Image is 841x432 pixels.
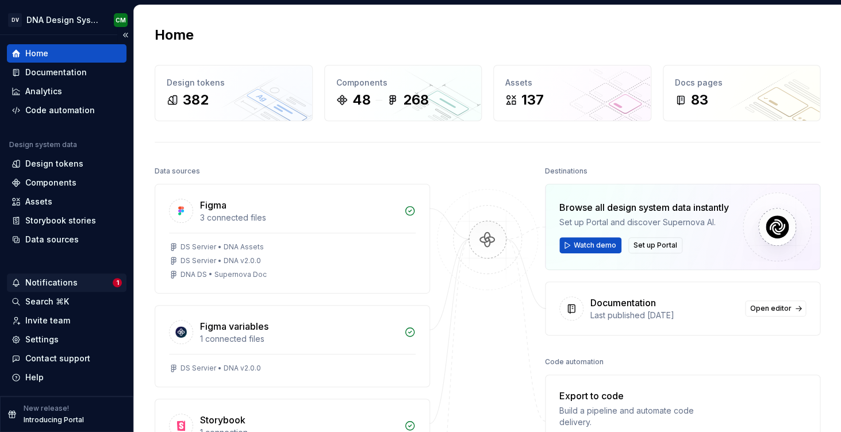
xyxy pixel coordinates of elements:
[691,91,708,109] div: 83
[336,77,470,88] div: Components
[7,330,126,349] a: Settings
[750,304,792,313] span: Open editor
[7,155,126,173] a: Design tokens
[25,67,87,78] div: Documentation
[7,82,126,101] a: Analytics
[7,44,126,63] a: Home
[7,311,126,330] a: Invite team
[25,105,95,116] div: Code automation
[155,305,430,387] a: Figma variables1 connected filesDS Servier • DNA v2.0.0
[505,77,639,88] div: Assets
[167,77,301,88] div: Design tokens
[675,77,809,88] div: Docs pages
[25,296,69,307] div: Search ⌘K
[663,65,821,121] a: Docs pages83
[24,415,84,425] p: Introducing Portal
[116,16,126,25] div: CM
[7,173,126,192] a: Components
[521,91,544,109] div: 137
[183,91,209,109] div: 382
[25,353,90,364] div: Contact support
[200,319,268,333] div: Figma variables
[7,211,126,230] a: Storybook stories
[25,196,52,207] div: Assets
[7,192,126,211] a: Assets
[25,48,48,59] div: Home
[590,310,738,321] div: Last published [DATE]
[7,292,126,311] button: Search ⌘K
[117,27,133,43] button: Collapse sidebar
[25,315,70,326] div: Invite team
[7,273,126,292] button: Notifications1
[181,270,267,279] div: DNA DS • Supernova Doc
[8,13,22,27] div: DV
[590,296,656,310] div: Documentation
[7,349,126,368] button: Contact support
[633,241,677,250] span: Set up Portal
[7,368,126,387] button: Help
[545,354,604,370] div: Code automation
[181,256,261,265] div: DS Servier • DNA v2.0.0
[25,277,78,288] div: Notifications
[26,14,100,26] div: DNA Design System
[403,91,429,109] div: 268
[25,86,62,97] div: Analytics
[559,237,621,253] button: Watch demo
[25,215,96,226] div: Storybook stories
[155,65,313,121] a: Design tokens382
[200,413,245,427] div: Storybook
[545,163,587,179] div: Destinations
[155,163,200,179] div: Data sources
[113,278,122,287] span: 1
[200,212,397,223] div: 3 connected files
[559,217,729,228] div: Set up Portal and discover Supernova AI.
[493,65,651,121] a: Assets137
[25,234,79,245] div: Data sources
[745,300,806,317] a: Open editor
[559,389,723,403] div: Export to code
[7,101,126,119] a: Code automation
[7,230,126,249] a: Data sources
[25,158,83,169] div: Design tokens
[9,140,77,149] div: Design system data
[7,63,126,82] a: Documentation
[181,364,261,373] div: DS Servier • DNA v2.0.0
[25,372,44,383] div: Help
[628,237,682,253] button: Set up Portal
[2,7,131,32] button: DVDNA Design SystemCM
[559,200,729,214] div: Browse all design system data instantly
[574,241,616,250] span: Watch demo
[155,26,194,44] h2: Home
[559,405,723,428] div: Build a pipeline and automate code delivery.
[200,333,397,345] div: 1 connected files
[324,65,482,121] a: Components48268
[155,184,430,294] a: Figma3 connected filesDS Servier • DNA AssetsDS Servier • DNA v2.0.0DNA DS • Supernova Doc
[24,404,69,413] p: New release!
[200,198,226,212] div: Figma
[25,177,76,188] div: Components
[352,91,371,109] div: 48
[25,334,59,345] div: Settings
[181,242,264,252] div: DS Servier • DNA Assets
